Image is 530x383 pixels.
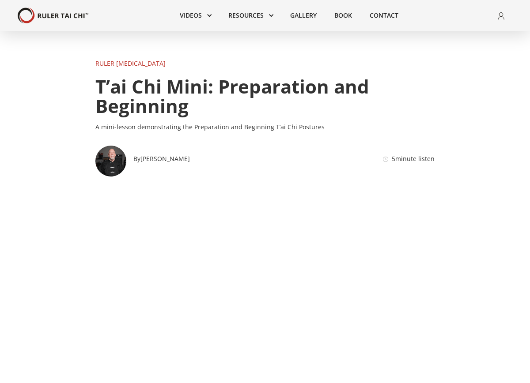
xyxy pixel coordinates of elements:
[392,154,395,163] p: 5
[140,154,190,168] a: [PERSON_NAME]
[95,59,435,68] p: Ruler [MEDICAL_DATA]
[395,154,435,163] p: minute listen
[18,8,88,24] img: Your Brand Name
[281,6,326,25] a: Gallery
[220,6,281,25] div: Resources
[326,6,361,25] a: Book
[95,191,435,381] iframe: Vimeo embed
[171,6,220,25] div: Videos
[95,123,435,131] p: A mini-lesson demonstrating the Preparation and Beginning T’ai Chi Postures
[133,154,140,163] p: By
[361,6,407,25] a: Contact
[95,77,435,116] h1: T’ai Chi Mini: Preparation and Beginning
